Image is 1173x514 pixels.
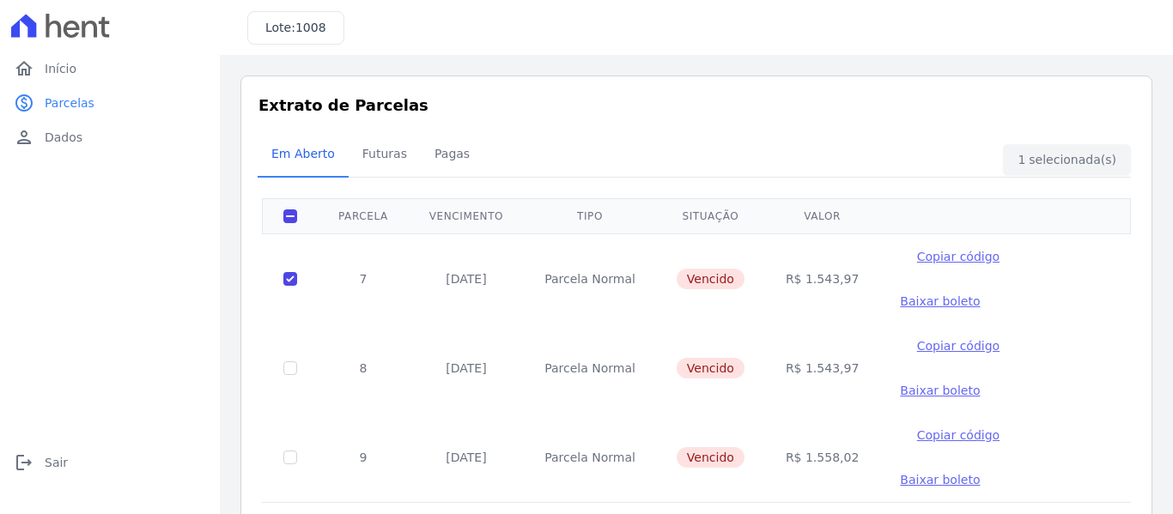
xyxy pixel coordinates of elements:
[349,133,421,178] a: Futuras
[900,384,980,397] span: Baixar boleto
[917,339,1000,353] span: Copiar código
[409,198,524,233] th: Vencimento
[295,21,326,34] span: 1008
[409,324,524,413] td: [DATE]
[7,445,213,480] a: logoutSair
[261,136,345,171] span: Em Aberto
[409,413,524,502] td: [DATE]
[14,93,34,113] i: paid
[318,198,409,233] th: Parcela
[318,233,409,324] td: 7
[900,382,980,399] a: Baixar boleto
[14,58,34,79] i: home
[424,136,480,171] span: Pagas
[900,293,980,310] a: Baixar boleto
[900,426,1016,444] button: Copiar código
[677,269,745,289] span: Vencido
[900,471,980,488] a: Baixar boleto
[45,94,94,112] span: Parcelas
[524,324,656,413] td: Parcela Normal
[318,413,409,502] td: 9
[765,233,879,324] td: R$ 1.543,97
[765,198,879,233] th: Valor
[677,358,745,378] span: Vencido
[45,129,82,146] span: Dados
[917,250,1000,263] span: Copiar código
[765,413,879,502] td: R$ 1.558,02
[409,233,524,324] td: [DATE]
[900,337,1016,354] button: Copiar código
[7,120,213,154] a: personDados
[524,233,656,324] td: Parcela Normal
[524,413,656,502] td: Parcela Normal
[7,86,213,120] a: paidParcelas
[917,428,1000,442] span: Copiar código
[656,198,765,233] th: Situação
[7,51,213,86] a: homeInício
[900,248,1016,265] button: Copiar código
[14,452,34,473] i: logout
[765,324,879,413] td: R$ 1.543,97
[524,198,656,233] th: Tipo
[318,324,409,413] td: 8
[265,19,326,37] h3: Lote:
[45,60,76,77] span: Início
[677,447,745,468] span: Vencido
[900,294,980,308] span: Baixar boleto
[258,94,1134,117] h3: Extrato de Parcelas
[352,136,417,171] span: Futuras
[45,454,68,471] span: Sair
[900,473,980,487] span: Baixar boleto
[421,133,483,178] a: Pagas
[258,133,349,178] a: Em Aberto
[14,127,34,148] i: person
